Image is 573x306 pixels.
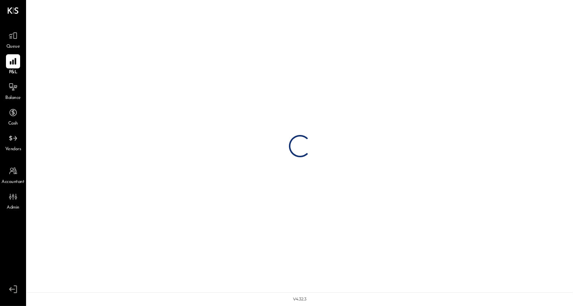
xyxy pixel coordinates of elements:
span: P&L [9,69,17,76]
a: Vendors [0,131,26,153]
a: Cash [0,106,26,127]
a: P&L [0,54,26,76]
div: v 4.32.3 [293,296,307,302]
a: Admin [0,190,26,211]
span: Accountant [2,179,25,186]
span: Balance [5,95,21,102]
a: Queue [0,29,26,50]
span: Queue [6,44,20,50]
a: Balance [0,80,26,102]
a: Accountant [0,164,26,186]
span: Admin [7,204,19,211]
span: Cash [8,120,18,127]
span: Vendors [5,146,21,153]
